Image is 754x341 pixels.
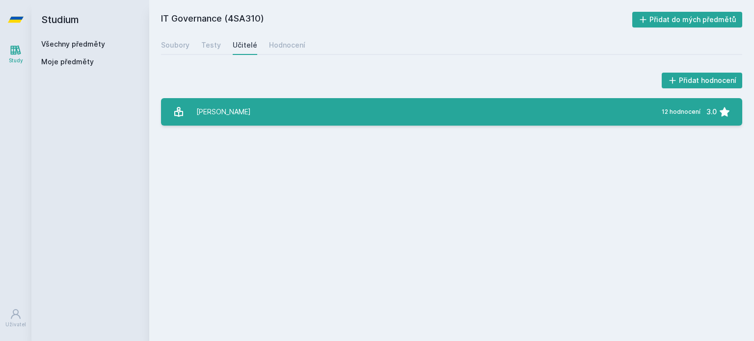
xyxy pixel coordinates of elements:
button: Přidat hodnocení [662,73,743,88]
a: [PERSON_NAME] 12 hodnocení 3.0 [161,98,742,126]
a: Study [2,39,29,69]
div: Soubory [161,40,189,50]
a: Hodnocení [269,35,305,55]
div: Testy [201,40,221,50]
div: Hodnocení [269,40,305,50]
div: [PERSON_NAME] [196,102,251,122]
span: Moje předměty [41,57,94,67]
div: Uživatel [5,321,26,328]
div: 3.0 [706,102,717,122]
a: Učitelé [233,35,257,55]
a: Uživatel [2,303,29,333]
div: Study [9,57,23,64]
a: Všechny předměty [41,40,105,48]
div: Učitelé [233,40,257,50]
h2: IT Governance (4SA310) [161,12,632,27]
a: Soubory [161,35,189,55]
a: Testy [201,35,221,55]
div: 12 hodnocení [662,108,700,116]
button: Přidat do mých předmětů [632,12,743,27]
